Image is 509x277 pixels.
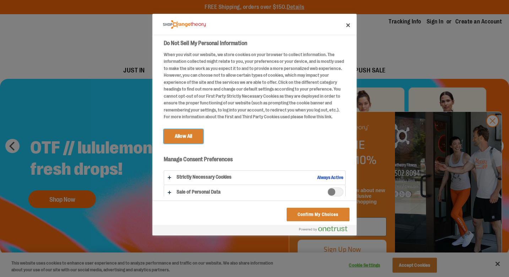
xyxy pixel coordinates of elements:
div: Company Logo [163,17,206,32]
span: Sale of Personal Data [327,188,343,196]
img: Powered by OneTrust Opens in a new Tab [299,226,347,232]
div: Preference center [152,14,357,235]
div: Do Not Sell My Personal Information [152,14,357,235]
img: Company Logo [163,20,206,29]
button: Confirm My Choices [287,208,350,221]
h2: Do Not Sell My Personal Information [164,39,346,48]
a: Powered by OneTrust Opens in a new Tab [299,226,353,235]
button: Close [340,17,356,33]
button: Allow All [164,129,203,143]
div: When you visit our website, we store cookies on your browser to collect information. The informat... [164,51,346,120]
h3: Manage Consent Preferences [164,156,346,167]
